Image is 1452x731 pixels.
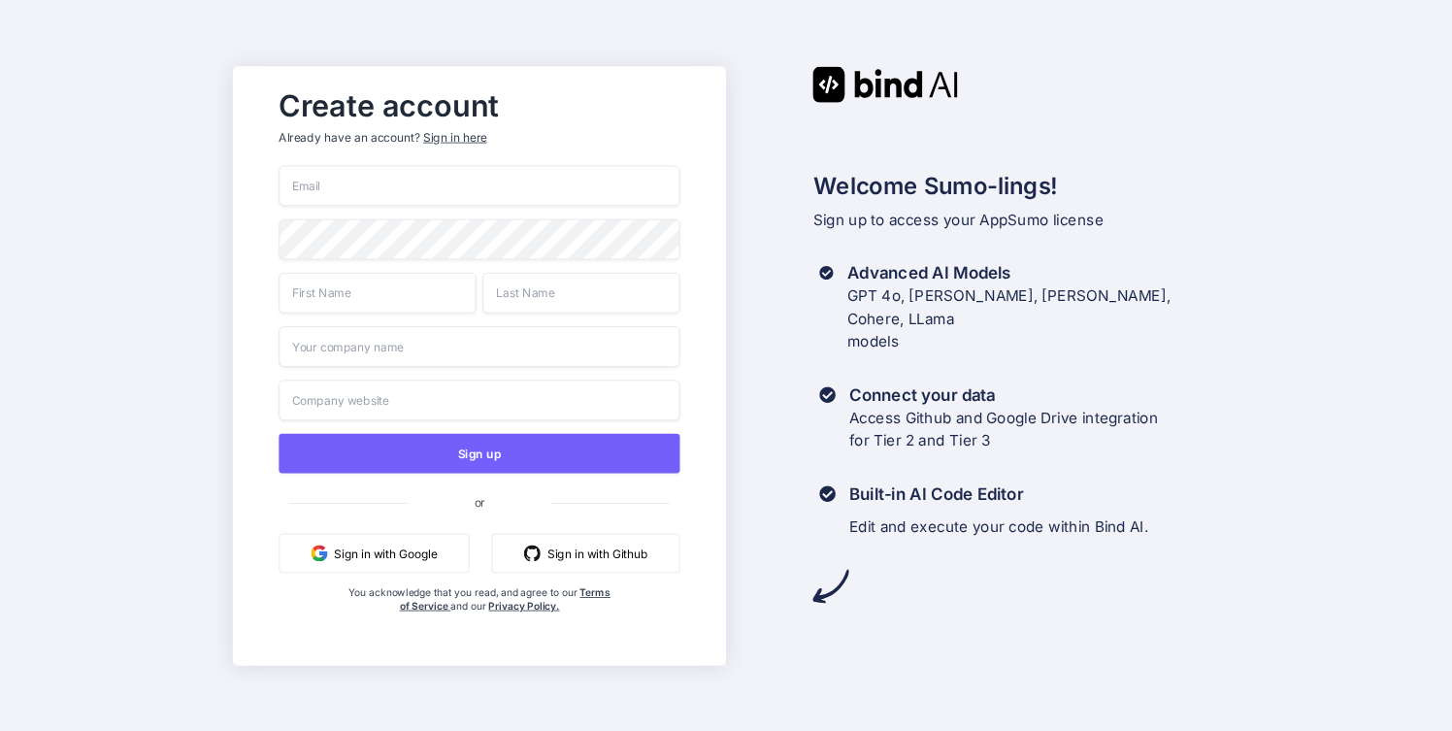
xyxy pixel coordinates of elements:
[346,585,613,651] div: You acknowledge that you read, and agree to our and our
[279,533,469,573] button: Sign in with Google
[482,272,679,313] input: Last Name
[849,382,1158,406] h3: Connect your data
[812,568,848,604] img: arrow
[492,533,680,573] button: Sign in with Github
[812,168,1219,203] h2: Welcome Sumo-lings!
[311,545,327,561] img: google
[279,433,679,473] button: Sign up
[279,380,679,420] input: Company website
[846,261,1219,284] h3: Advanced AI Models
[279,326,679,367] input: Your company name
[279,272,476,313] input: First Name
[488,599,559,612] a: Privacy Policy.
[423,129,486,146] div: Sign in here
[849,482,1148,505] h3: Built-in AI Code Editor
[279,165,679,206] input: Email
[408,481,550,521] span: or
[849,515,1148,538] p: Edit and execute your code within Bind AI.
[846,283,1219,352] p: GPT 4o, [PERSON_NAME], [PERSON_NAME], Cohere, LLama models
[524,545,541,561] img: github
[812,208,1219,231] p: Sign up to access your AppSumo license
[279,129,679,146] p: Already have an account?
[399,585,610,611] a: Terms of Service
[279,92,679,118] h2: Create account
[812,66,958,102] img: Bind AI logo
[849,406,1158,452] p: Access Github and Google Drive integration for Tier 2 and Tier 3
